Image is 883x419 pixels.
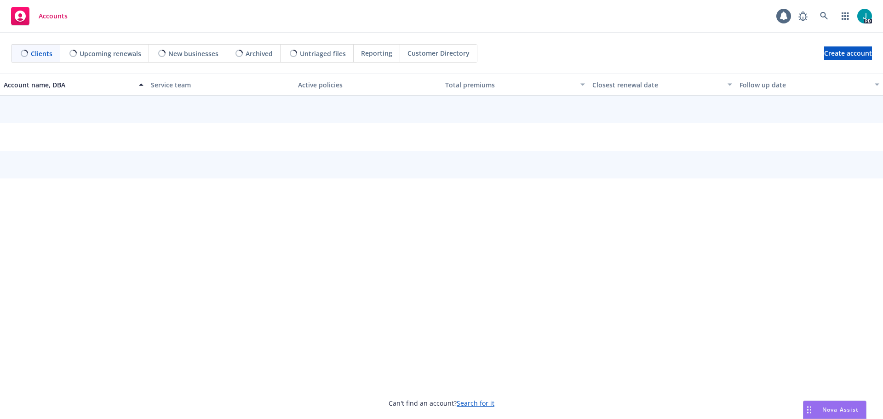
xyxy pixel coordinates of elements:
[803,401,866,419] button: Nova Assist
[4,80,133,90] div: Account name, DBA
[80,49,141,58] span: Upcoming renewals
[822,406,859,413] span: Nova Assist
[824,46,872,60] a: Create account
[39,12,68,20] span: Accounts
[294,74,441,96] button: Active policies
[803,401,815,419] div: Drag to move
[389,398,494,408] span: Can't find an account?
[407,48,470,58] span: Customer Directory
[736,74,883,96] button: Follow up date
[168,49,218,58] span: New businesses
[457,399,494,408] a: Search for it
[151,80,291,90] div: Service team
[836,7,854,25] a: Switch app
[824,45,872,62] span: Create account
[300,49,346,58] span: Untriaged files
[589,74,736,96] button: Closest renewal date
[592,80,722,90] div: Closest renewal date
[794,7,812,25] a: Report a Bug
[31,49,52,58] span: Clients
[7,3,71,29] a: Accounts
[361,48,392,58] span: Reporting
[815,7,833,25] a: Search
[740,80,869,90] div: Follow up date
[445,80,575,90] div: Total premiums
[441,74,589,96] button: Total premiums
[857,9,872,23] img: photo
[147,74,294,96] button: Service team
[246,49,273,58] span: Archived
[298,80,438,90] div: Active policies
